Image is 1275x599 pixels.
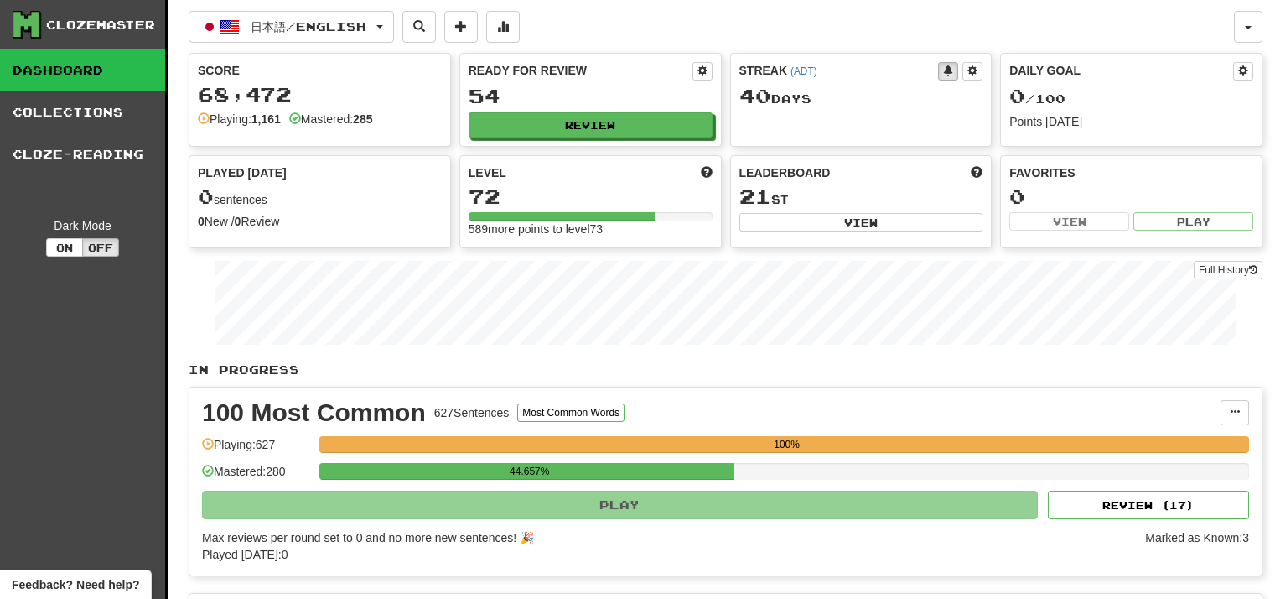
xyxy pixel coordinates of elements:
span: Played [DATE] [198,164,287,181]
span: Level [469,164,506,181]
span: / 100 [1009,91,1065,106]
span: 40 [739,84,771,107]
button: View [739,213,983,232]
button: 日本語/English [189,11,394,43]
div: 627 Sentences [434,404,510,421]
span: Leaderboard [739,164,831,181]
a: (ADT) [790,65,817,77]
span: 日本語 / English [251,19,366,34]
a: Full History [1194,261,1262,279]
div: sentences [198,186,442,208]
button: More stats [486,11,520,43]
div: Dark Mode [13,217,153,234]
div: 100% [324,436,1249,453]
div: New / Review [198,213,442,230]
span: Played [DATE]: 0 [202,548,288,561]
div: Streak [739,62,939,79]
button: Add sentence to collection [444,11,478,43]
div: Daily Goal [1009,62,1233,81]
div: Marked as Known: 3 [1145,529,1249,563]
div: Playing: 627 [202,436,311,464]
strong: 0 [235,215,241,228]
div: Max reviews per round set to 0 and no more new sentences! 🎉 [202,529,1135,546]
div: 54 [469,86,713,107]
button: Play [1133,212,1253,231]
button: Off [82,238,119,257]
div: Playing: [198,111,281,128]
div: Mastered: [289,111,373,128]
button: Review (17) [1048,491,1249,519]
button: On [46,238,83,257]
div: Favorites [1009,164,1253,181]
div: Points [DATE] [1009,113,1253,130]
div: Clozemaster [46,17,155,34]
button: Review [469,112,713,138]
div: 72 [469,186,713,207]
div: Day s [739,86,983,107]
div: 44.657% [324,463,734,480]
button: View [1009,212,1129,231]
span: Score more points to level up [701,164,713,181]
div: st [739,186,983,208]
strong: 285 [353,112,372,126]
div: Score [198,62,442,79]
strong: 1,161 [251,112,281,126]
button: Play [202,491,1038,519]
div: 0 [1009,186,1253,207]
button: Most Common Words [517,404,625,422]
span: Open feedback widget [12,576,139,593]
div: 100 Most Common [202,400,426,425]
div: Mastered: 280 [202,463,311,491]
button: Search sentences [402,11,436,43]
span: 0 [198,185,214,208]
div: 68,472 [198,84,442,105]
div: Ready for Review [469,62,692,79]
span: This week in points, UTC [971,164,982,181]
p: In Progress [189,362,1262,378]
span: 0 [1009,84,1025,107]
div: 589 more points to level 73 [469,221,713,237]
strong: 0 [198,215,205,228]
span: 21 [739,185,771,208]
